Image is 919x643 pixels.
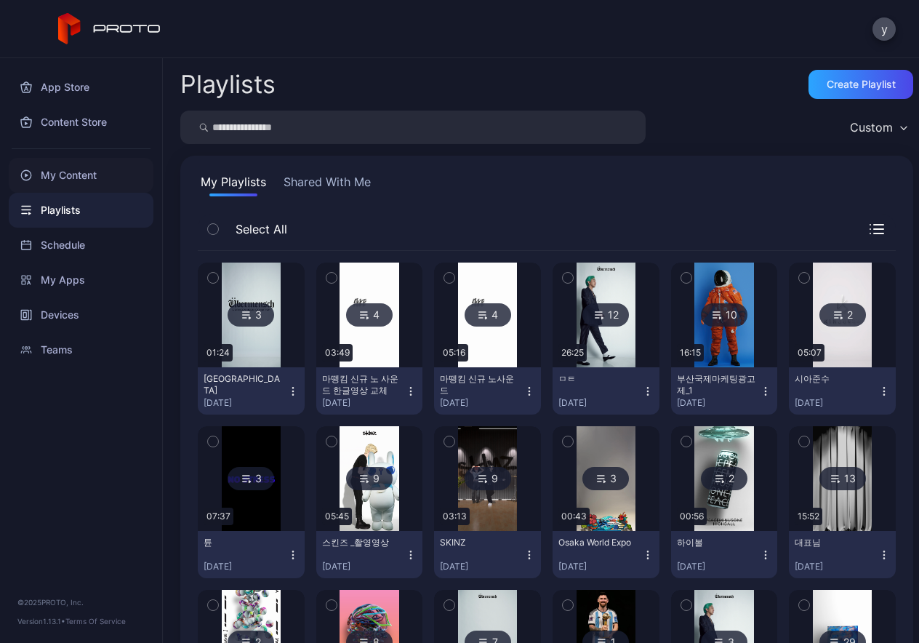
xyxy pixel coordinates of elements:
div: 2 [701,467,747,490]
div: 15:52 [795,508,822,525]
a: Devices [9,297,153,332]
div: 07:37 [204,508,233,525]
a: Playlists [9,193,153,228]
div: 4 [346,303,393,327]
div: 3 [228,467,274,490]
div: 마뗑킴 신규 노 사운드 한글영상 교체 [322,373,402,396]
h2: Playlists [180,71,276,97]
div: 튠 [204,537,284,548]
div: 26:25 [558,344,587,362]
div: ㅁㅌ [558,373,638,385]
div: 대표님 [795,537,875,548]
div: [DATE] [795,397,878,409]
button: ㅁㅌ[DATE] [553,367,659,415]
div: 9 [465,467,511,490]
a: Teams [9,332,153,367]
div: [DATE] [204,397,287,409]
button: [GEOGRAPHIC_DATA][DATE] [198,367,305,415]
a: Terms Of Service [65,617,126,626]
div: © 2025 PROTO, Inc. [17,596,145,608]
div: 3 [582,467,629,490]
div: [DATE] [204,561,287,572]
a: App Store [9,70,153,105]
div: 05:45 [322,508,352,525]
button: Osaka World Expo[DATE] [553,531,659,578]
button: SKINZ[DATE] [434,531,541,578]
div: Osaka World Expo [558,537,638,548]
button: 하이볼[DATE] [671,531,778,578]
div: [DATE] [677,561,761,572]
div: 12 [582,303,629,327]
div: 03:13 [440,508,470,525]
div: 10 [701,303,747,327]
div: 2 [819,303,866,327]
div: 마뗑킴 신규 노사운드 [440,373,520,396]
div: [DATE] [677,397,761,409]
button: Shared With Me [281,173,374,196]
button: 마뗑킴 신규 노 사운드 한글영상 교체[DATE] [316,367,423,415]
div: [DATE] [440,561,523,572]
button: My Playlists [198,173,269,196]
button: y [872,17,896,41]
div: [DATE] [322,561,406,572]
div: 16:15 [677,344,704,362]
div: [DATE] [322,397,406,409]
button: 스킨즈 _촬영영상[DATE] [316,531,423,578]
span: Select All [228,220,287,238]
div: 9 [346,467,393,490]
button: 시아준수[DATE] [789,367,896,415]
div: 4 [465,303,511,327]
div: 05:16 [440,344,468,362]
div: 부산국제마케팅광고제_1 [677,373,757,396]
a: My Apps [9,263,153,297]
button: 마뗑킴 신규 노사운드[DATE] [434,367,541,415]
button: Custom [843,111,913,144]
div: [DATE] [558,397,642,409]
span: Version 1.13.1 • [17,617,65,626]
div: SKINZ [440,537,520,548]
button: 부산국제마케팅광고제_1[DATE] [671,367,778,415]
div: [DATE] [558,561,642,572]
div: 스킨즈 _촬영영상 [322,537,402,548]
div: 시아준수 [795,373,875,385]
div: 00:56 [677,508,707,525]
div: Create Playlist [827,79,896,90]
button: 튠[DATE] [198,531,305,578]
div: 하이볼 [677,537,757,548]
div: 3 [228,303,274,327]
div: 오사카 [204,373,284,396]
div: 03:49 [322,344,353,362]
div: [DATE] [795,561,878,572]
button: 대표님[DATE] [789,531,896,578]
div: [DATE] [440,397,523,409]
div: 01:24 [204,344,233,362]
a: My Content [9,158,153,193]
a: Schedule [9,228,153,263]
div: 00:43 [558,508,590,525]
div: Custom [850,120,893,135]
a: Content Store [9,105,153,140]
div: 05:07 [795,344,824,362]
div: 13 [819,467,866,490]
button: Create Playlist [808,70,913,99]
